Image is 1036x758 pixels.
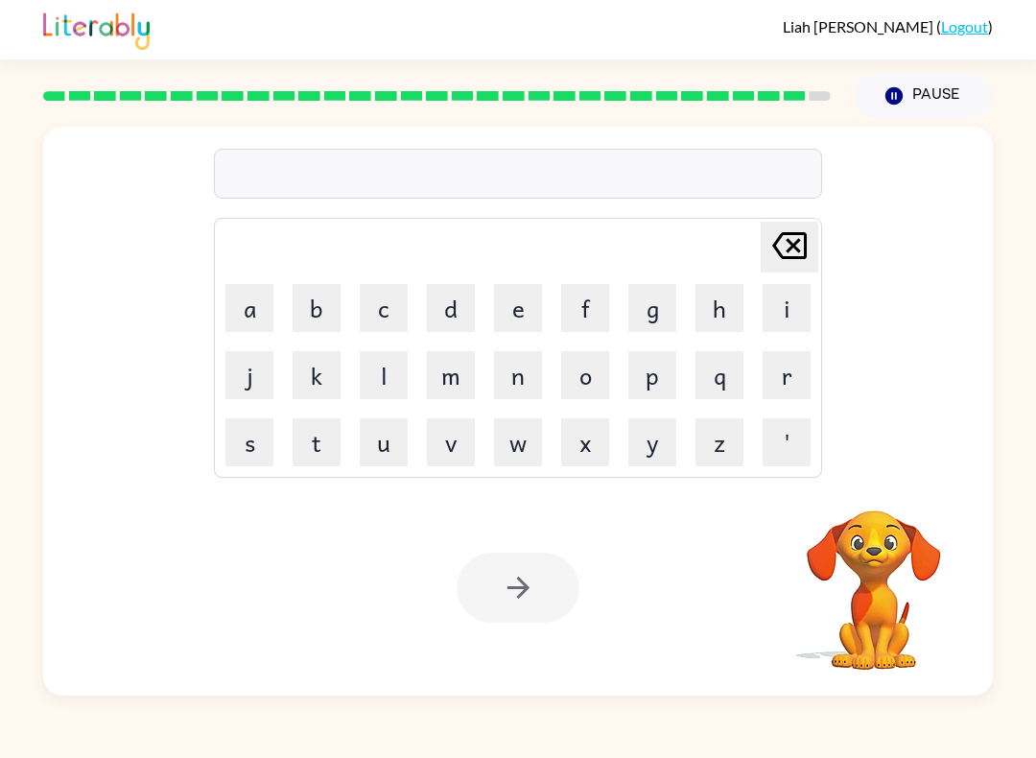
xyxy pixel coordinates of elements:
button: b [293,284,341,332]
button: f [561,284,609,332]
button: Pause [854,74,993,118]
button: w [494,418,542,466]
button: z [695,418,743,466]
button: d [427,284,475,332]
a: Logout [941,17,988,36]
span: Liah [PERSON_NAME] [783,17,936,36]
button: ' [763,418,811,466]
button: m [427,351,475,399]
div: ( ) [783,17,993,36]
button: y [628,418,676,466]
button: v [427,418,475,466]
button: o [561,351,609,399]
button: j [225,351,273,399]
button: e [494,284,542,332]
button: s [225,418,273,466]
button: c [360,284,408,332]
button: k [293,351,341,399]
button: g [628,284,676,332]
button: u [360,418,408,466]
button: a [225,284,273,332]
button: n [494,351,542,399]
button: h [695,284,743,332]
button: t [293,418,341,466]
button: r [763,351,811,399]
button: q [695,351,743,399]
button: p [628,351,676,399]
button: l [360,351,408,399]
button: i [763,284,811,332]
video: Your browser must support playing .mp4 files to use Literably. Please try using another browser. [778,481,970,673]
img: Literably [43,8,150,50]
button: x [561,418,609,466]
